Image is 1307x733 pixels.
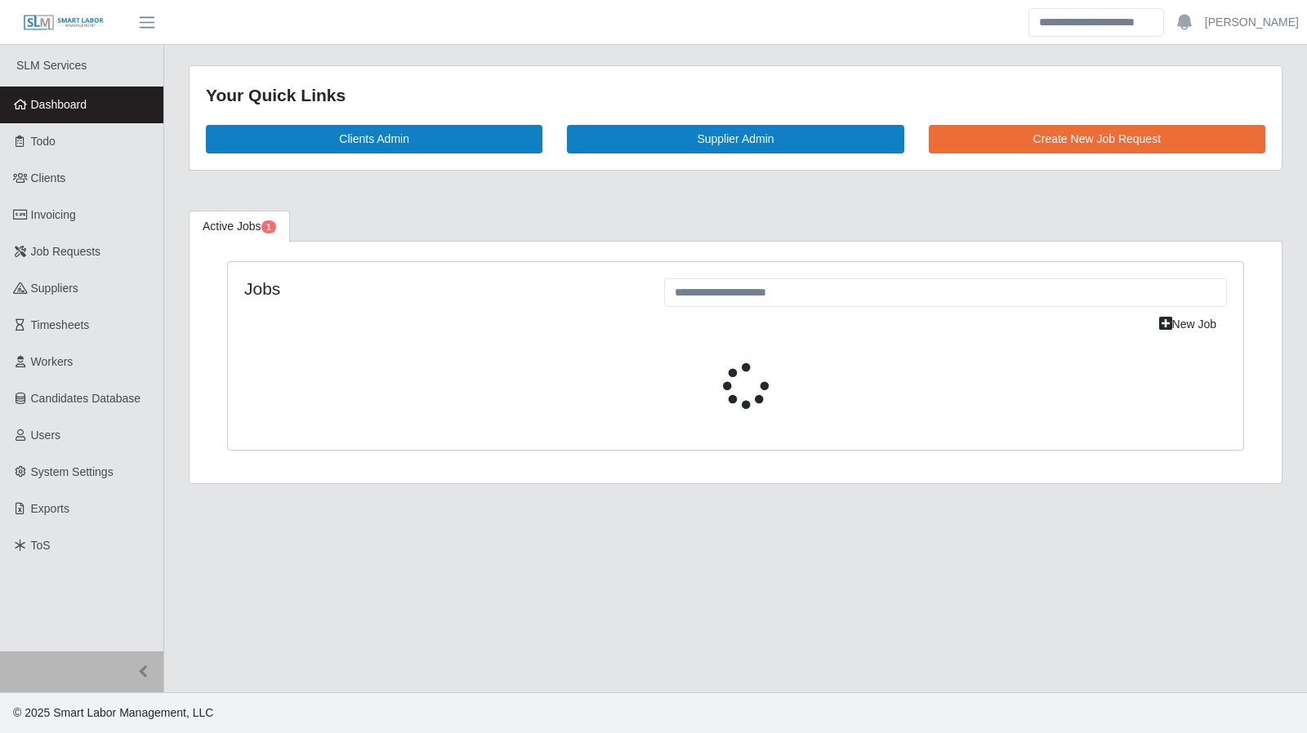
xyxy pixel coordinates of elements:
h4: Jobs [244,278,640,299]
span: Job Requests [31,245,101,258]
div: Your Quick Links [206,82,1265,109]
span: Timesheets [31,318,90,331]
span: SLM Services [16,59,87,72]
span: Exports [31,502,69,515]
span: Suppliers [31,282,78,295]
span: Candidates Database [31,392,141,405]
span: Dashboard [31,98,87,111]
span: Pending Jobs [261,220,276,233]
input: Search [1028,8,1164,37]
a: Active Jobs [189,211,290,242]
a: Supplier Admin [567,125,903,153]
span: Invoicing [31,208,76,221]
img: SLM Logo [23,14,105,32]
span: Clients [31,171,66,184]
span: ToS [31,539,51,552]
span: © 2025 Smart Labor Management, LLC [13,706,213,719]
span: Workers [31,355,74,368]
span: Users [31,429,61,442]
a: [PERSON_NAME] [1205,14,1299,31]
span: Todo [31,135,56,148]
span: System Settings [31,465,114,478]
a: Create New Job Request [929,125,1265,153]
a: Clients Admin [206,125,542,153]
a: New Job [1149,310,1227,339]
